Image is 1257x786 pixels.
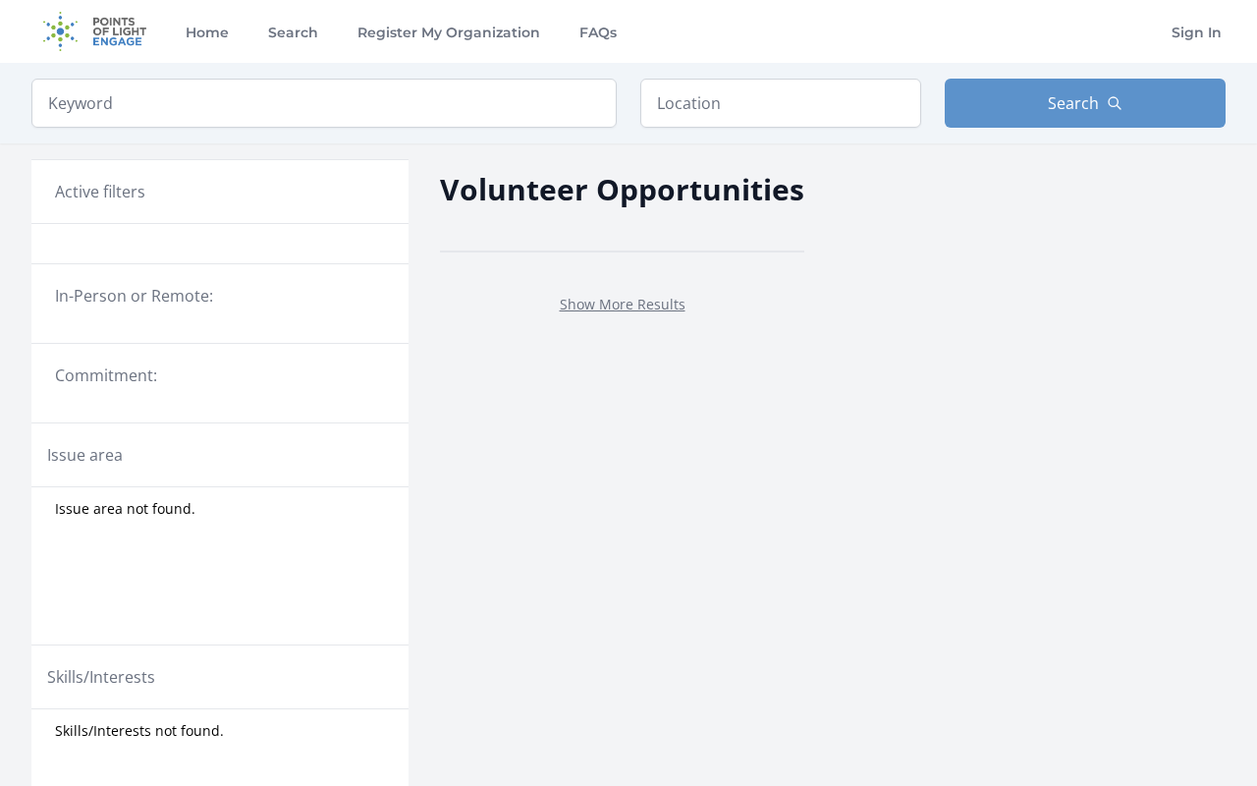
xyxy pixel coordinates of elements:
legend: Commitment: [55,364,385,387]
legend: Issue area [47,443,123,467]
span: Search [1048,91,1099,115]
h3: Active filters [55,180,145,203]
legend: Skills/Interests [47,665,155,689]
input: Keyword [31,79,617,128]
span: Issue area not found. [55,499,195,519]
legend: In-Person or Remote: [55,284,385,308]
button: Search [945,79,1226,128]
a: Show More Results [560,295,685,313]
input: Location [640,79,921,128]
h2: Volunteer Opportunities [440,167,804,211]
span: Skills/Interests not found. [55,721,224,741]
